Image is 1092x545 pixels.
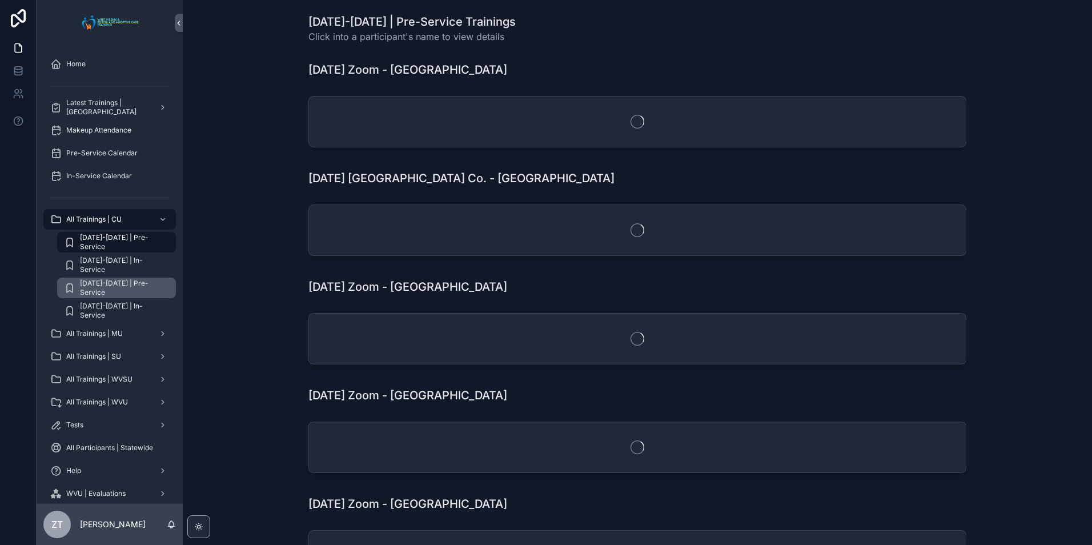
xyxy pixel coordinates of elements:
span: All Trainings | WVSU [66,375,133,384]
a: WVU | Evaluations [43,483,176,504]
h1: [DATE] [GEOGRAPHIC_DATA] Co. - [GEOGRAPHIC_DATA] [308,170,615,186]
span: Tests [66,420,83,430]
span: Help [66,466,81,475]
span: All Trainings | MU [66,329,123,338]
span: In-Service Calendar [66,171,132,181]
img: App logo [79,14,141,32]
a: All Trainings | SU [43,346,176,367]
span: [DATE]-[DATE] | In-Service [80,302,164,320]
span: Pre-Service Calendar [66,149,138,158]
span: WVU | Evaluations [66,489,126,498]
h1: [DATE] Zoom - [GEOGRAPHIC_DATA] [308,387,507,403]
p: [PERSON_NAME] [80,519,146,530]
span: Click into a participant's name to view details [308,30,516,43]
span: ZT [51,518,63,531]
h1: [DATE] Zoom - [GEOGRAPHIC_DATA] [308,62,507,78]
span: Makeup Attendance [66,126,131,135]
span: All Participants | Statewide [66,443,153,452]
span: All Trainings | WVU [66,398,128,407]
a: Latest Trainings | [GEOGRAPHIC_DATA] [43,97,176,118]
span: All Trainings | SU [66,352,121,361]
a: All Participants | Statewide [43,438,176,458]
span: All Trainings | CU [66,215,122,224]
a: All Trainings | MU [43,323,176,344]
a: [DATE]-[DATE] | Pre-Service [57,278,176,298]
a: All Trainings | CU [43,209,176,230]
span: Home [66,59,86,69]
a: In-Service Calendar [43,166,176,186]
span: Latest Trainings | [GEOGRAPHIC_DATA] [66,98,150,117]
a: All Trainings | WVSU [43,369,176,390]
a: [DATE]-[DATE] | In-Service [57,300,176,321]
a: All Trainings | WVU [43,392,176,412]
a: Home [43,54,176,74]
span: [DATE]-[DATE] | In-Service [80,256,164,274]
a: Makeup Attendance [43,120,176,141]
h1: [DATE] Zoom - [GEOGRAPHIC_DATA] [308,496,507,512]
a: Pre-Service Calendar [43,143,176,163]
a: Tests [43,415,176,435]
div: scrollable content [37,46,183,504]
a: [DATE]-[DATE] | In-Service [57,255,176,275]
a: Help [43,460,176,481]
h1: [DATE]-[DATE] | Pre-Service Trainings [308,14,516,30]
h1: [DATE] Zoom - [GEOGRAPHIC_DATA] [308,279,507,295]
span: [DATE]-[DATE] | Pre-Service [80,233,164,251]
span: [DATE]-[DATE] | Pre-Service [80,279,164,297]
a: [DATE]-[DATE] | Pre-Service [57,232,176,253]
